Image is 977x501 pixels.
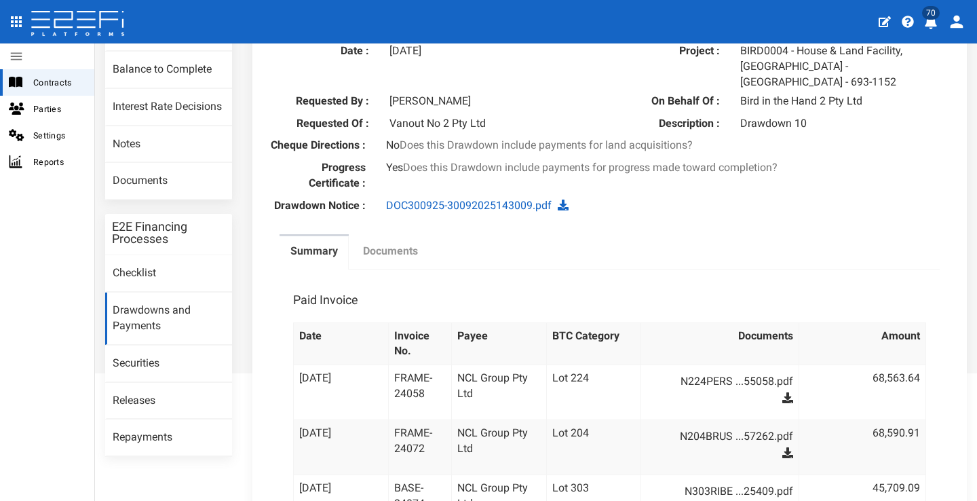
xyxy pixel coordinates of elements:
div: Bird in the Hand 2 Pty Ltd [730,94,950,109]
label: Date : [269,43,379,59]
th: Documents [641,322,799,365]
label: Requested By : [269,94,379,109]
span: Settings [33,128,83,143]
td: [DATE] [293,420,388,475]
th: BTC Category [546,322,641,365]
div: Yes [376,160,843,176]
th: Amount [799,322,926,365]
label: Summary [290,244,338,259]
a: Checklist [105,255,232,292]
span: Does this Drawdown include payments for progress made toward completion? [403,161,778,174]
td: FRAME-24072 [388,420,451,475]
td: NCL Group Pty Ltd [451,365,546,420]
label: Drawdown Notice : [259,198,376,214]
a: Repayments [105,420,232,456]
a: Summary [280,236,349,270]
label: Project : [619,43,729,59]
th: Date [293,322,388,365]
a: Documents [105,163,232,200]
a: Notes [105,126,232,163]
td: 68,563.64 [799,365,926,420]
td: FRAME-24058 [388,365,451,420]
td: [DATE] [293,365,388,420]
a: Securities [105,346,232,382]
td: 68,590.91 [799,420,926,475]
h3: Paid Invoice [293,294,358,306]
th: Invoice No. [388,322,451,365]
span: Contracts [33,75,83,90]
span: Reports [33,154,83,170]
a: Releases [105,383,232,420]
label: Cheque Directions : [259,138,376,153]
label: Documents [363,244,418,259]
label: Progress Certificate : [259,160,376,191]
h3: E2E Financing Processes [112,221,225,245]
th: Payee [451,322,546,365]
a: N204BRUS ...57262.pdf [660,426,793,447]
label: Description : [619,116,729,132]
a: N224PERS ...55058.pdf [660,371,793,392]
div: [PERSON_NAME] [379,94,599,109]
td: NCL Group Pty Ltd [451,420,546,475]
div: No [376,138,843,153]
label: Requested Of : [269,116,379,132]
td: Lot 224 [546,365,641,420]
a: Drawdowns and Payments [105,293,232,345]
div: Vanout No 2 Pty Ltd [379,116,599,132]
a: DOC300925-30092025143009.pdf [386,199,552,212]
span: Does this Drawdown include payments for land acquisitions? [400,138,693,151]
a: Balance to Complete [105,52,232,88]
span: Parties [33,101,83,117]
a: Interest Rate Decisions [105,89,232,126]
td: Lot 204 [546,420,641,475]
div: BIRD0004 - House & Land Facility, [GEOGRAPHIC_DATA] - [GEOGRAPHIC_DATA] - 693-1152 [730,43,950,90]
div: Drawdown 10 [730,116,950,132]
label: On Behalf Of : [619,94,729,109]
a: Documents [352,236,429,270]
div: [DATE] [379,43,599,59]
